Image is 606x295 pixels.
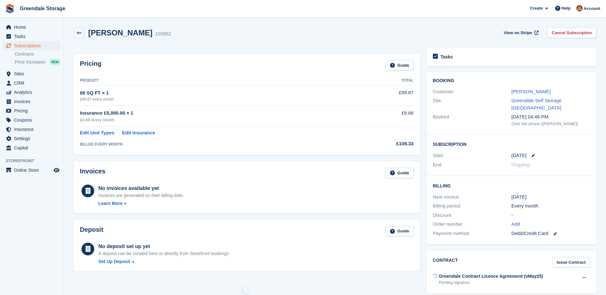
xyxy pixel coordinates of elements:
span: Invoices [14,97,52,106]
span: Help [562,5,571,11]
span: Sites [14,69,52,78]
h2: [PERSON_NAME] [88,28,152,37]
div: BILLED EVERY MONTH [80,141,351,147]
h2: Contract [433,257,458,268]
a: menu [3,166,60,175]
div: Debit/Credit Card [511,230,590,237]
a: menu [3,143,60,152]
span: CRM [14,79,52,87]
div: Start [433,152,511,159]
a: menu [3,69,60,78]
div: Site [433,97,511,111]
span: Analytics [14,88,52,97]
div: Payment method [433,230,511,237]
div: Discount [433,212,511,219]
div: End [433,161,511,169]
h2: Booking [433,78,590,83]
span: Home [14,23,52,32]
span: View on Stripe [504,30,532,36]
th: Product [80,76,351,86]
div: NEW [50,59,60,65]
div: Invoices are generated on their billing date. [98,192,184,199]
span: Capital [14,143,52,152]
a: menu [3,106,60,115]
div: No deposit set up yet [98,243,230,250]
time: 2025-09-03 00:00:00 UTC [511,152,526,159]
a: Set Up Deposit [98,258,230,265]
div: Pending signature [439,280,543,285]
a: menu [3,32,60,41]
a: Edit Unit Types [80,129,114,137]
h2: Invoices [80,168,105,178]
div: Order number [433,221,511,228]
a: Greendale Self Storage [GEOGRAPHIC_DATA] [511,98,562,110]
div: Set Up Deposit [98,258,130,265]
h2: Tasks [441,54,453,60]
div: £108.33 [351,140,414,147]
span: Coupons [14,116,52,125]
img: stora-icon-8386f47178a22dfd0bd8f6a31ec36ba5ce8667c1dd55bd0f319d3a0aa187defe.svg [5,4,15,13]
a: menu [3,116,60,125]
span: Insurance [14,125,52,134]
div: Customer [433,88,511,95]
td: £99.67 [351,86,414,106]
a: menu [3,125,60,134]
a: menu [3,23,60,32]
span: Ongoing [511,162,530,167]
h2: Subscription [433,141,590,147]
div: Every month [511,202,590,210]
img: Justin Swingler [576,5,583,11]
a: menu [3,79,60,87]
td: £8.66 [351,106,414,127]
a: Price increases NEW [15,58,60,65]
a: Learn More [98,200,184,207]
div: [DATE] [511,193,590,201]
div: Next invoice [433,193,511,201]
h2: Deposit [80,226,103,237]
a: menu [3,41,60,50]
h2: Billing [433,182,590,189]
div: Greendale Contract Licence Agreement (vMay25) [439,273,543,280]
div: Learn More [98,200,122,207]
span: Account [584,5,600,12]
div: Over the phone ([PERSON_NAME]) [511,121,590,127]
div: Booked [433,113,511,127]
div: £8.66 every month [80,117,351,123]
div: Insurance £5,000.00 × 1 [80,110,351,117]
a: Cancel Subscription [547,27,596,38]
div: £99.67 every month [80,96,351,102]
a: [PERSON_NAME] [511,89,551,94]
a: menu [3,97,60,106]
a: Issue Contract [552,257,590,268]
a: Greendale Storage [17,3,68,14]
a: Edit Insurance [122,129,155,137]
span: Tasks [14,32,52,41]
a: menu [3,134,60,143]
a: Add [511,221,520,228]
span: Create [530,5,543,11]
a: Guide [386,168,414,178]
span: Settings [14,134,52,143]
div: - [511,212,590,219]
span: Online Store [14,166,52,175]
a: menu [3,88,60,97]
span: Price increases [15,59,45,65]
span: Pricing [14,106,52,115]
span: Storefront [6,158,64,164]
a: Contracts [15,51,60,57]
a: Preview store [53,166,60,174]
a: Guide [386,226,414,237]
a: View on Stripe [501,27,540,38]
div: Billing period [433,202,511,210]
span: Subscriptions [14,41,52,50]
a: Guide [386,60,414,71]
div: 68 SQ FT × 1 [80,89,351,97]
div: No invoices available yet [98,185,184,192]
th: Total [351,76,414,86]
p: A deposit can be created here or directly from Storefront bookings. [98,250,230,257]
h2: Pricing [80,60,102,71]
div: 103952 [155,30,171,38]
div: [DATE] 04:46 PM [511,113,590,121]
